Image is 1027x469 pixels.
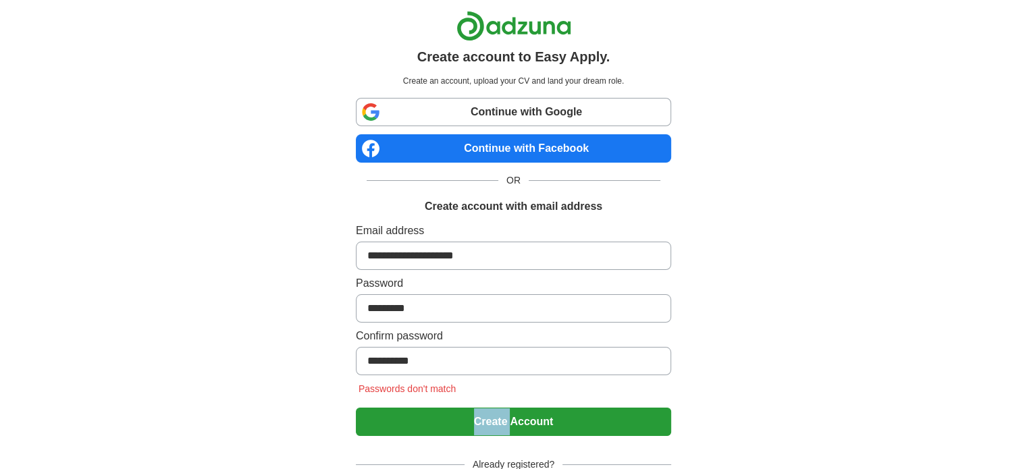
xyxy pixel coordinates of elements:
a: Continue with Facebook [356,134,671,163]
p: Create an account, upload your CV and land your dream role. [359,75,668,87]
label: Email address [356,223,671,239]
h1: Create account to Easy Apply. [417,47,610,67]
img: Adzuna logo [456,11,571,41]
label: Password [356,275,671,292]
span: OR [498,173,529,188]
label: Confirm password [356,328,671,344]
span: Passwords don't match [356,383,458,394]
button: Create Account [356,408,671,436]
a: Continue with Google [356,98,671,126]
h1: Create account with email address [425,198,602,215]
